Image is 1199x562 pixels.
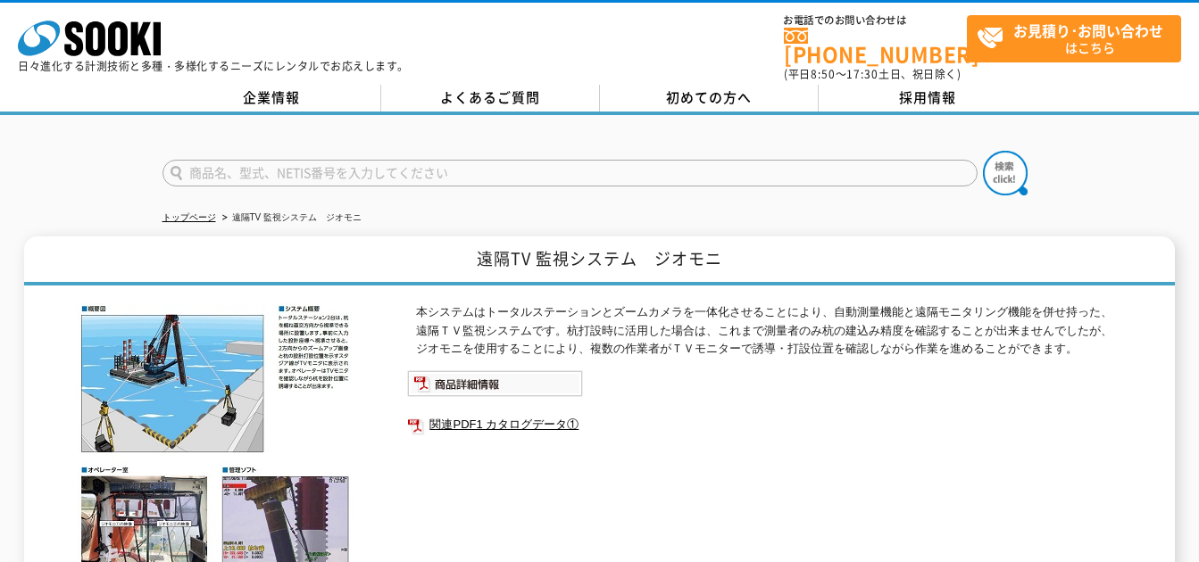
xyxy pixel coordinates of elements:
[407,370,583,397] img: 商品詳細情報システム
[1013,20,1163,41] strong: お見積り･お問い合わせ
[846,66,878,82] span: 17:30
[784,15,967,26] span: お電話でのお問い合わせは
[219,209,362,227] li: 遠隔TV 監視システム ジオモニ
[784,66,961,82] span: (平日 ～ 土日、祝日除く)
[24,236,1175,285] h1: 遠隔TV 監視システム ジオモニ
[416,303,1121,359] p: 本システムはトータルステーションとズームカメラを一体化させることにより、自動測量機能と遠隔モニタリング機能を併せ持った、遠隔ＴＶ監視システムです。杭打設時に活用した場合は、これまで測量者のみ杭の...
[811,66,836,82] span: 8:50
[784,28,967,64] a: [PHONE_NUMBER]
[819,85,1037,112] a: 採用情報
[381,85,600,112] a: よくあるご質問
[666,87,752,107] span: 初めての方へ
[967,15,1181,62] a: お見積り･お問い合わせはこちら
[407,413,1121,436] a: 関連PDF1 カタログデータ①
[162,212,216,222] a: トップページ
[18,61,409,71] p: 日々進化する計測技術と多種・多様化するニーズにレンタルでお応えします。
[977,16,1180,61] span: はこちら
[162,160,978,186] input: 商品名、型式、NETIS番号を入力してください
[407,380,583,393] a: 商品詳細情報システム
[983,151,1028,195] img: btn_search.png
[162,85,381,112] a: 企業情報
[600,85,819,112] a: 初めての方へ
